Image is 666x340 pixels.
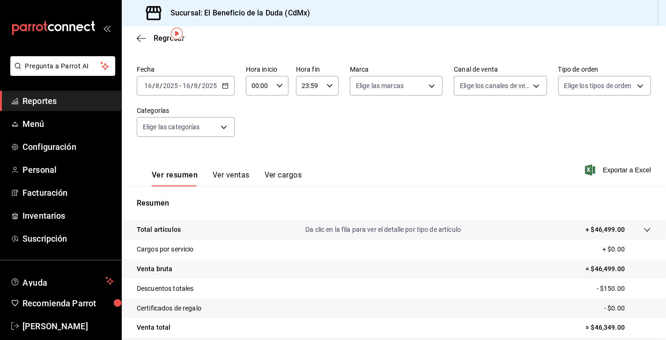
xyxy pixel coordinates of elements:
[171,28,183,39] img: Tooltip marker
[103,24,111,32] button: open_drawer_menu
[137,244,194,254] p: Cargos por servicio
[137,284,193,294] p: Descuentos totales
[201,82,217,89] input: ----
[10,56,115,76] button: Pregunta a Parrot AI
[585,264,651,274] p: = $46,499.00
[137,225,181,235] p: Total artículos
[213,170,250,186] button: Ver ventas
[22,186,114,199] span: Facturación
[137,264,172,274] p: Venta bruta
[558,67,651,73] label: Tipo de orden
[305,225,461,235] p: Da clic en la fila para ver el detalle por tipo de artículo
[460,81,529,90] span: Elige los canales de venta
[22,232,114,245] span: Suscripción
[155,82,160,89] input: --
[585,225,625,235] p: + $46,499.00
[22,297,114,310] span: Recomienda Parrot
[160,82,163,89] span: /
[152,170,302,186] div: navigation tabs
[182,82,191,89] input: --
[454,67,547,73] label: Canal de venta
[22,209,114,222] span: Inventarios
[564,81,632,90] span: Elige los tipos de orden
[199,82,201,89] span: /
[22,320,114,333] span: [PERSON_NAME]
[137,323,170,333] p: Venta total
[22,163,114,176] span: Personal
[137,67,235,73] label: Fecha
[137,34,185,43] button: Regresar
[265,170,302,186] button: Ver cargos
[163,7,310,19] h3: Sucursal: El Beneficio de la Duda (CdMx)
[604,303,651,313] p: - $0.00
[356,81,404,90] span: Elige las marcas
[194,82,199,89] input: --
[246,67,289,73] label: Hora inicio
[350,67,443,73] label: Marca
[597,284,651,294] p: - $150.00
[22,140,114,153] span: Configuración
[137,108,235,114] label: Categorías
[602,244,651,254] p: + $0.00
[179,82,181,89] span: -
[7,68,115,78] a: Pregunta a Parrot AI
[25,61,101,71] span: Pregunta a Parrot AI
[143,122,200,132] span: Elige las categorías
[152,82,155,89] span: /
[296,67,339,73] label: Hora fin
[22,118,114,130] span: Menú
[154,34,185,43] span: Regresar
[585,323,651,333] p: = $46,349.00
[144,82,152,89] input: --
[22,95,114,107] span: Reportes
[587,164,651,176] button: Exportar a Excel
[22,275,102,287] span: Ayuda
[152,170,198,186] button: Ver resumen
[137,198,651,209] p: Resumen
[137,303,201,313] p: Certificados de regalo
[163,82,178,89] input: ----
[191,82,193,89] span: /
